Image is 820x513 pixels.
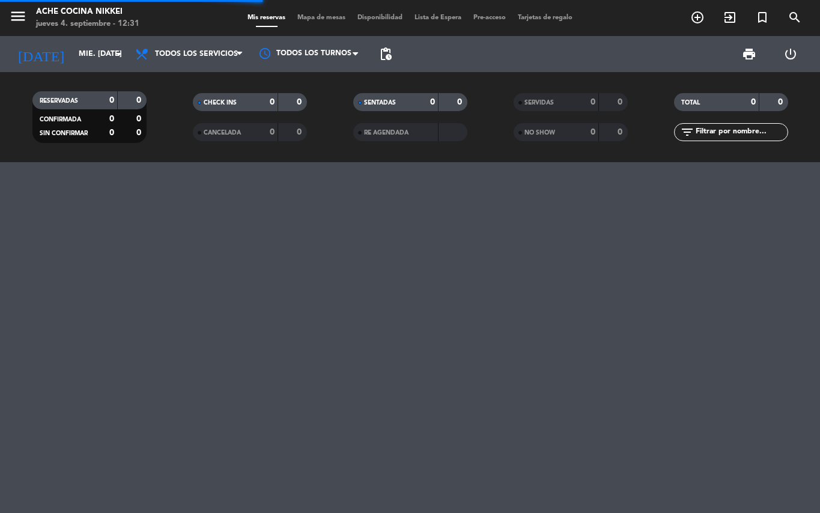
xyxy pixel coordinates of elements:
[109,129,114,137] strong: 0
[297,98,304,106] strong: 0
[36,6,139,18] div: Ache Cocina Nikkei
[680,125,694,139] i: filter_list
[136,96,144,105] strong: 0
[788,10,802,25] i: search
[270,128,275,136] strong: 0
[512,14,579,21] span: Tarjetas de regalo
[40,117,81,123] span: CONFIRMADA
[364,100,396,106] span: SENTADAS
[778,98,785,106] strong: 0
[524,100,554,106] span: SERVIDAS
[40,130,88,136] span: SIN CONFIRMAR
[9,7,27,29] button: menu
[457,98,464,106] strong: 0
[112,47,126,61] i: arrow_drop_down
[136,129,144,137] strong: 0
[591,128,595,136] strong: 0
[109,115,114,123] strong: 0
[351,14,408,21] span: Disponibilidad
[408,14,467,21] span: Lista de Espera
[690,10,705,25] i: add_circle_outline
[467,14,512,21] span: Pre-acceso
[241,14,291,21] span: Mis reservas
[36,18,139,30] div: jueves 4. septiembre - 12:31
[742,47,756,61] span: print
[681,100,700,106] span: TOTAL
[751,98,756,106] strong: 0
[723,10,737,25] i: exit_to_app
[524,130,555,136] span: NO SHOW
[430,98,435,106] strong: 0
[40,98,78,104] span: RESERVADAS
[155,50,238,58] span: Todos los servicios
[378,47,393,61] span: pending_actions
[755,10,770,25] i: turned_in_not
[694,126,788,139] input: Filtrar por nombre...
[109,96,114,105] strong: 0
[9,7,27,25] i: menu
[364,130,408,136] span: RE AGENDADA
[297,128,304,136] strong: 0
[770,36,811,72] div: LOG OUT
[270,98,275,106] strong: 0
[136,115,144,123] strong: 0
[618,128,625,136] strong: 0
[204,130,241,136] span: CANCELADA
[204,100,237,106] span: CHECK INS
[591,98,595,106] strong: 0
[618,98,625,106] strong: 0
[9,41,73,67] i: [DATE]
[783,47,798,61] i: power_settings_new
[291,14,351,21] span: Mapa de mesas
